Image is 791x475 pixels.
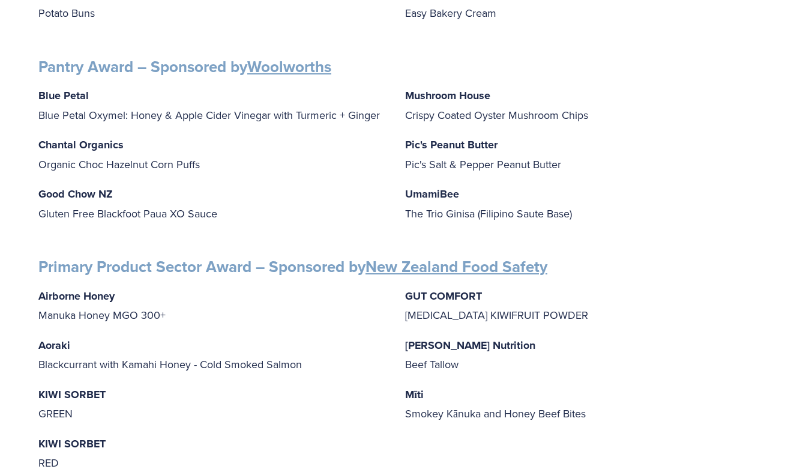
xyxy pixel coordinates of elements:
[38,288,115,304] strong: Airborne Honey
[38,337,70,353] strong: Aoraki
[38,385,386,423] p: GREEN
[38,255,547,278] strong: Primary Product Sector Award – Sponsored by
[365,255,547,278] a: New Zealand Food Safety
[38,336,386,374] p: Blackcurrant with Kamahi Honey - Cold Smoked Salmon
[247,55,331,78] a: Woolworths
[38,86,386,124] p: Blue Petal Oxymel: Honey & Apple Cider Vinegar with Turmeric + Ginger
[405,86,753,124] p: Crispy Coated Oyster Mushroom Chips
[405,387,424,402] strong: Mīti
[38,387,106,402] strong: KIWI SORBET
[405,186,459,202] strong: UmamiBee
[38,286,386,325] p: Manuka Honey MGO 300+
[38,434,386,473] p: RED
[405,184,753,223] p: The Trio Ginisa (Filipino Saute Base)
[405,88,490,103] strong: Mushroom House
[405,385,753,423] p: Smokey Kānuka and Honey Beef Bites
[38,55,331,78] strong: Pantry Award – Sponsored by
[38,135,386,174] p: Organic Choc Hazelnut Corn Puffs
[38,88,89,103] strong: Blue Petal
[405,336,753,374] p: Beef Tallow
[38,186,113,202] strong: Good Chow NZ
[405,135,753,174] p: Pic's Salt & Pepper Peanut Butter
[405,337,535,353] strong: [PERSON_NAME] Nutrition
[405,288,482,304] strong: GUT COMFORT
[38,137,124,153] strong: Chantal Organics
[38,184,386,223] p: Gluten Free Blackfoot Paua XO Sauce
[405,137,498,153] strong: Pic's Peanut Butter
[405,286,753,325] p: [MEDICAL_DATA] KIWIFRUIT POWDER
[38,436,106,452] strong: KIWI SORBET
